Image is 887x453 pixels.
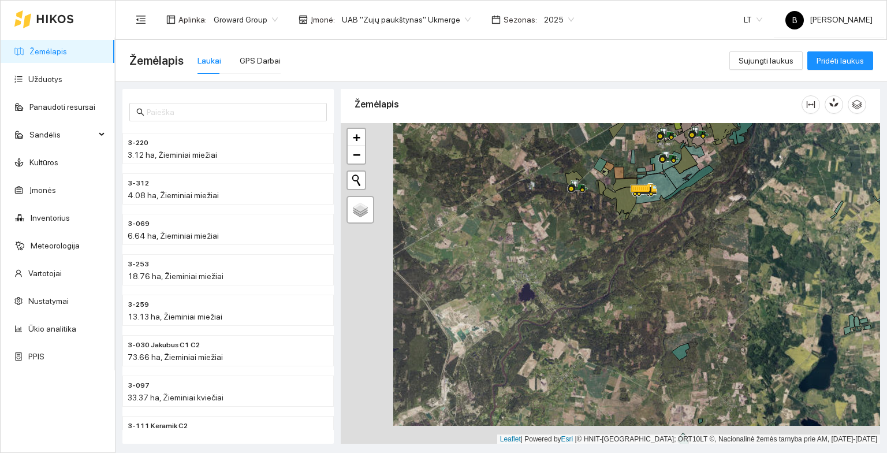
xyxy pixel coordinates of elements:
[744,11,762,28] span: LT
[166,15,176,24] span: layout
[128,340,200,351] span: 3-030 Jakubus C1 C2
[29,47,67,56] a: Žemėlapis
[31,213,70,222] a: Inventorius
[28,269,62,278] a: Vartotojai
[128,231,219,240] span: 6.64 ha, Žieminiai miežiai
[785,15,873,24] span: [PERSON_NAME]
[355,88,802,121] div: Žemėlapis
[504,13,537,26] span: Sezonas :
[342,11,471,28] span: UAB "Zujų paukštynas" Ukmerge
[128,259,149,270] span: 3-253
[128,138,148,148] span: 3-220
[792,11,797,29] span: B
[807,56,873,65] a: Pridėti laukus
[29,102,95,112] a: Panaudoti resursai
[348,197,373,222] a: Layers
[353,147,360,162] span: −
[129,8,152,31] button: menu-fold
[28,75,62,84] a: Užduotys
[544,11,574,28] span: 2025
[147,106,320,118] input: Paieška
[353,130,360,144] span: +
[28,352,44,361] a: PPIS
[128,421,188,432] span: 3-111 Keramik C2
[128,150,217,159] span: 3.12 ha, Žieminiai miežiai
[348,129,365,146] a: Zoom in
[29,123,95,146] span: Sandėlis
[561,435,573,443] a: Esri
[128,299,149,310] span: 3-259
[575,435,577,443] span: |
[802,95,820,114] button: column-width
[729,56,803,65] a: Sujungti laukus
[197,54,221,67] div: Laukai
[739,54,793,67] span: Sujungti laukus
[311,13,335,26] span: Įmonė :
[128,312,222,321] span: 13.13 ha, Žieminiai miežiai
[500,435,521,443] a: Leaflet
[802,100,819,109] span: column-width
[729,51,803,70] button: Sujungti laukus
[178,13,207,26] span: Aplinka :
[136,108,144,116] span: search
[807,51,873,70] button: Pridėti laukus
[31,241,80,250] a: Meteorologija
[129,51,184,70] span: Žemėlapis
[240,54,281,67] div: GPS Darbai
[128,272,223,281] span: 18.76 ha, Žieminiai miežiai
[136,14,146,25] span: menu-fold
[28,296,69,306] a: Nustatymai
[817,54,864,67] span: Pridėti laukus
[128,178,149,189] span: 3-312
[299,15,308,24] span: shop
[128,352,223,362] span: 73.66 ha, Žieminiai miežiai
[348,146,365,164] a: Zoom out
[491,15,501,24] span: calendar
[128,380,150,391] span: 3-097
[214,11,278,28] span: Groward Group
[29,158,58,167] a: Kultūros
[497,435,880,444] div: | Powered by © HNIT-[GEOGRAPHIC_DATA]; ORT10LT ©, Nacionalinė žemės tarnyba prie AM, [DATE]-[DATE]
[29,185,56,195] a: Įmonės
[128,218,150,229] span: 3-069
[128,191,219,200] span: 4.08 ha, Žieminiai miežiai
[128,393,223,402] span: 33.37 ha, Žieminiai kviečiai
[28,324,76,333] a: Ūkio analitika
[348,172,365,189] button: Initiate a new search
